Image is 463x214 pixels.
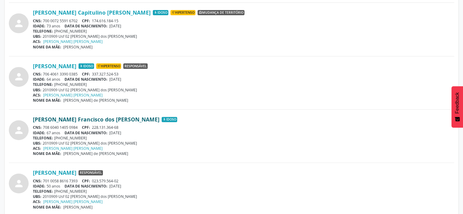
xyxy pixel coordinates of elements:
[451,86,463,128] button: Feedback - Mostrar pesquisa
[33,82,53,87] span: TELEFONE:
[33,23,454,29] div: 73 anos
[109,77,121,82] span: [DATE]
[43,199,103,204] a: [PERSON_NAME] [PERSON_NAME]
[33,189,53,194] span: TELEFONE:
[92,125,118,130] span: 228.131.364-68
[162,117,177,122] span: Idoso
[33,194,454,199] div: 2010909 Usf 02 [PERSON_NAME] dos [PERSON_NAME]
[109,130,121,135] span: [DATE]
[33,135,454,141] div: [PHONE_NUMBER]
[33,93,41,98] span: ACS:
[33,77,45,82] span: IDADE:
[33,34,454,39] div: 2010909 Usf 02 [PERSON_NAME] dos [PERSON_NAME]
[33,178,42,184] span: CNS:
[63,44,93,50] span: [PERSON_NAME]
[33,87,454,93] div: 2010909 Usf 02 [PERSON_NAME] dos [PERSON_NAME]
[33,39,41,44] span: ACS:
[13,18,24,29] i: person
[82,178,90,184] span: CPF:
[43,93,103,98] a: [PERSON_NAME] [PERSON_NAME]
[33,205,61,210] span: NOME DA MÃE:
[33,130,45,135] span: IDADE:
[153,10,168,16] span: Idoso
[65,184,107,189] span: DATA DE NASCIMENTO:
[33,184,454,189] div: 50 anos
[43,146,103,151] a: [PERSON_NAME] [PERSON_NAME]
[82,72,90,77] span: CPF:
[63,98,128,103] span: [PERSON_NAME] de [PERSON_NAME]
[33,9,151,16] a: [PERSON_NAME] Capitulino [PERSON_NAME]
[13,125,24,136] i: person
[198,10,244,16] span: Mudança de território
[79,63,94,69] span: Idoso
[454,92,460,114] span: Feedback
[109,184,121,189] span: [DATE]
[33,151,61,156] span: NOME DA MÃE:
[82,18,90,23] span: CPF:
[65,130,107,135] span: DATA DE NASCIMENTO:
[92,178,118,184] span: 023.579.564-02
[92,72,118,77] span: 337.327.524-53
[82,125,90,130] span: CPF:
[33,29,53,34] span: TELEFONE:
[33,72,42,77] span: CNS:
[33,125,454,130] div: 708 6040 1405 0984
[33,18,42,23] span: CNS:
[33,135,53,141] span: TELEFONE:
[43,39,103,44] a: [PERSON_NAME] [PERSON_NAME]
[33,178,454,184] div: 701 0058 8616 7393
[33,18,454,23] div: 700 0072 5591 6702
[33,199,41,204] span: ACS:
[33,125,42,130] span: CNS:
[33,77,454,82] div: 64 anos
[33,82,454,87] div: [PHONE_NUMBER]
[96,63,121,69] span: Hipertenso
[33,194,41,199] span: UBS:
[33,87,41,93] span: UBS:
[13,71,24,82] i: person
[109,23,121,29] span: [DATE]
[33,44,61,50] span: NOME DA MÃE:
[33,23,45,29] span: IDADE:
[13,178,24,189] i: person
[33,141,41,146] span: UBS:
[33,130,454,135] div: 67 anos
[170,10,195,16] span: Hipertenso
[33,72,454,77] div: 706 4061 3390 0385
[79,170,103,176] span: Responsável
[33,184,45,189] span: IDADE:
[33,29,454,34] div: [PHONE_NUMBER]
[33,141,454,146] div: 2010909 Usf 02 [PERSON_NAME] dos [PERSON_NAME]
[92,18,118,23] span: 174.616.184-15
[63,151,128,156] span: [PERSON_NAME] de [PERSON_NAME]
[33,189,454,194] div: [PHONE_NUMBER]
[33,116,160,123] a: [PERSON_NAME] Francisco dos [PERSON_NAME]
[33,63,76,69] a: [PERSON_NAME]
[63,205,93,210] span: [PERSON_NAME]
[33,98,61,103] span: NOME DA MÃE:
[33,34,41,39] span: UBS:
[123,63,148,69] span: Responsável
[33,146,41,151] span: ACS:
[65,77,107,82] span: DATA DE NASCIMENTO:
[33,169,76,176] a: [PERSON_NAME]
[65,23,107,29] span: DATA DE NASCIMENTO:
